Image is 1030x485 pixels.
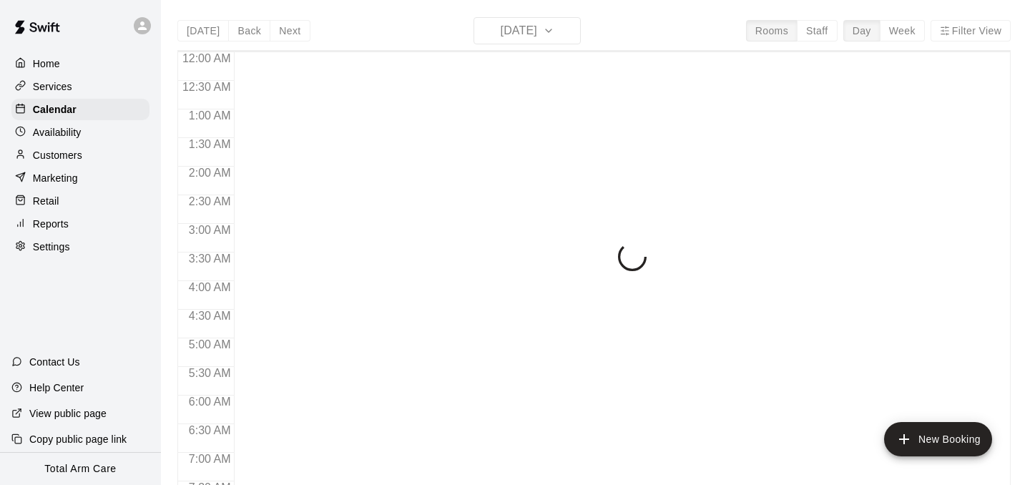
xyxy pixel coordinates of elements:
[29,381,84,395] p: Help Center
[185,396,235,408] span: 6:00 AM
[33,240,70,254] p: Settings
[185,281,235,293] span: 4:00 AM
[33,148,82,162] p: Customers
[44,461,116,476] p: Total Arm Care
[11,190,149,212] a: Retail
[11,122,149,143] a: Availability
[11,167,149,189] a: Marketing
[884,422,992,456] button: add
[29,355,80,369] p: Contact Us
[185,424,235,436] span: 6:30 AM
[185,338,235,351] span: 5:00 AM
[185,167,235,179] span: 2:00 AM
[33,57,60,71] p: Home
[11,236,149,258] a: Settings
[179,52,235,64] span: 12:00 AM
[185,195,235,207] span: 2:30 AM
[185,138,235,150] span: 1:30 AM
[33,125,82,139] p: Availability
[185,109,235,122] span: 1:00 AM
[11,144,149,166] a: Customers
[33,171,78,185] p: Marketing
[33,217,69,231] p: Reports
[185,310,235,322] span: 4:30 AM
[33,194,59,208] p: Retail
[185,224,235,236] span: 3:00 AM
[11,76,149,97] a: Services
[29,432,127,446] p: Copy public page link
[185,367,235,379] span: 5:30 AM
[11,99,149,120] a: Calendar
[179,81,235,93] span: 12:30 AM
[185,453,235,465] span: 7:00 AM
[29,406,107,421] p: View public page
[11,53,149,74] a: Home
[185,253,235,265] span: 3:30 AM
[11,213,149,235] a: Reports
[33,102,77,117] p: Calendar
[33,79,72,94] p: Services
